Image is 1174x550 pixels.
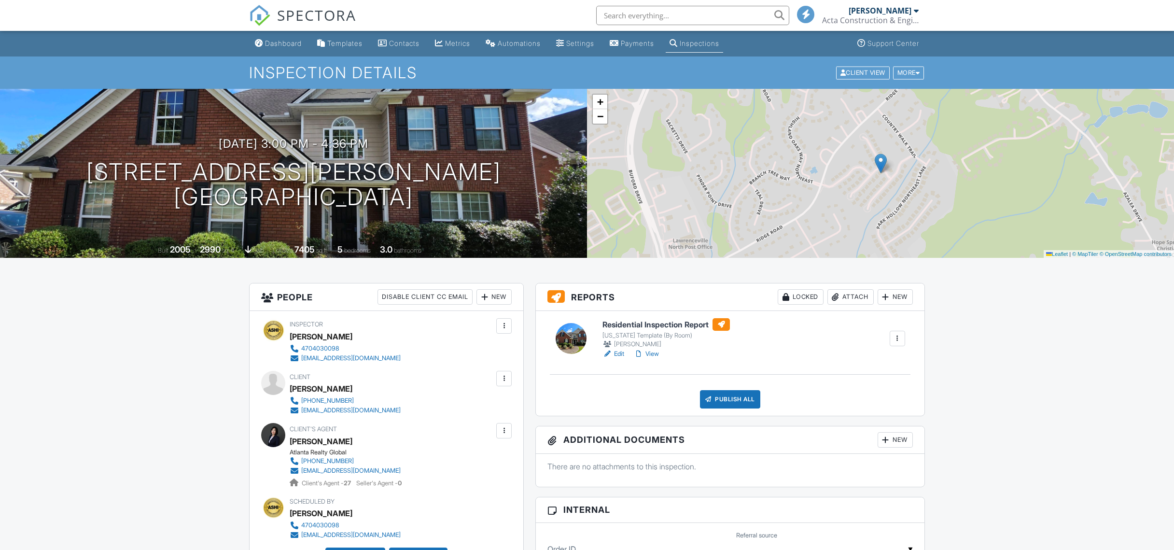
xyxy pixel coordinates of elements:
[277,5,356,25] span: SPECTORA
[878,289,913,305] div: New
[356,479,402,487] span: Seller's Agent -
[849,6,911,15] div: [PERSON_NAME]
[290,456,401,466] a: [PHONE_NUMBER]
[250,283,523,311] h3: People
[498,39,541,47] div: Automations
[602,318,730,331] h6: Residential Inspection Report
[596,6,789,25] input: Search everything...
[536,497,924,522] h3: Internal
[290,353,401,363] a: [EMAIL_ADDRESS][DOMAIN_NAME]
[170,244,191,254] div: 2005
[86,159,501,211] h1: [STREET_ADDRESS][PERSON_NAME] [GEOGRAPHIC_DATA]
[398,479,402,487] strong: 0
[313,35,366,53] a: Templates
[290,498,335,505] span: Scheduled By
[290,425,337,433] span: Client's Agent
[602,318,730,349] a: Residential Inspection Report [US_STATE] Template (By Room) [PERSON_NAME]
[536,283,924,311] h3: Reports
[301,397,354,405] div: [PHONE_NUMBER]
[222,247,236,254] span: sq. ft.
[380,244,392,254] div: 3.0
[778,289,824,305] div: Locked
[290,521,401,530] a: 4704030098
[547,461,913,472] p: There are no attachments to this inspection.
[290,506,352,521] div: [PERSON_NAME]
[835,69,892,76] a: Client View
[301,457,354,465] div: [PHONE_NUMBER]
[265,39,302,47] div: Dashboard
[552,35,598,53] a: Settings
[249,5,270,26] img: The Best Home Inspection Software - Spectora
[1072,251,1098,257] a: © MapTiler
[301,407,401,414] div: [EMAIL_ADDRESS][DOMAIN_NAME]
[219,137,368,150] h3: [DATE] 3:00 pm - 4:36 pm
[1069,251,1071,257] span: |
[476,289,512,305] div: New
[290,434,352,449] a: [PERSON_NAME]
[431,35,474,53] a: Metrics
[827,289,874,305] div: Attach
[666,35,723,53] a: Inspections
[389,39,419,47] div: Contacts
[290,406,401,415] a: [EMAIL_ADDRESS][DOMAIN_NAME]
[158,247,168,254] span: Built
[200,244,221,254] div: 2990
[301,531,401,539] div: [EMAIL_ADDRESS][DOMAIN_NAME]
[593,109,607,124] a: Zoom out
[836,66,890,79] div: Client View
[290,329,352,344] div: [PERSON_NAME]
[327,39,363,47] div: Templates
[893,66,924,79] div: More
[290,449,408,456] div: Atlanta Realty Global
[290,396,401,406] a: [PHONE_NUMBER]
[602,332,730,339] div: [US_STATE] Template (By Room)
[344,247,371,254] span: bedrooms
[374,35,423,53] a: Contacts
[680,39,719,47] div: Inspections
[301,354,401,362] div: [EMAIL_ADDRESS][DOMAIN_NAME]
[290,381,352,396] div: [PERSON_NAME]
[290,321,323,328] span: Inspector
[602,349,624,359] a: Edit
[634,349,659,359] a: View
[700,390,760,409] div: Publish All
[597,110,603,122] span: −
[822,15,919,25] div: Acta Construction & Engineering, LLC
[736,531,777,540] label: Referral source
[394,247,421,254] span: bathrooms
[294,244,315,254] div: 7405
[377,289,473,305] div: Disable Client CC Email
[290,530,401,540] a: [EMAIL_ADDRESS][DOMAIN_NAME]
[273,247,293,254] span: Lot Size
[1100,251,1172,257] a: © OpenStreetMap contributors
[593,95,607,109] a: Zoom in
[536,426,924,454] h3: Additional Documents
[301,467,401,475] div: [EMAIL_ADDRESS][DOMAIN_NAME]
[344,479,351,487] strong: 27
[302,479,352,487] span: Client's Agent -
[301,522,339,529] div: 4704030098
[445,39,470,47] div: Metrics
[566,39,594,47] div: Settings
[1046,251,1068,257] a: Leaflet
[853,35,923,53] a: Support Center
[249,64,925,81] h1: Inspection Details
[482,35,545,53] a: Automations (Basic)
[301,345,339,353] div: 4704030098
[316,247,328,254] span: sq.ft.
[621,39,654,47] div: Payments
[290,344,401,353] a: 4704030098
[867,39,919,47] div: Support Center
[602,339,730,349] div: [PERSON_NAME]
[290,466,401,476] a: [EMAIL_ADDRESS][DOMAIN_NAME]
[606,35,658,53] a: Payments
[878,432,913,448] div: New
[875,154,887,173] img: Marker
[337,244,343,254] div: 5
[251,35,306,53] a: Dashboard
[597,96,603,108] span: +
[249,13,356,33] a: SPECTORA
[253,247,264,254] span: slab
[290,373,310,381] span: Client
